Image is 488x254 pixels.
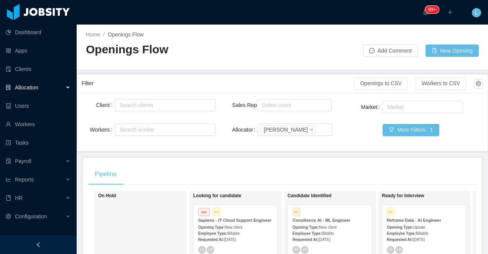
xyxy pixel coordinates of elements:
[200,248,204,251] span: SM
[425,6,439,13] sup: 577
[98,193,205,199] h1: On Hold
[15,176,34,183] span: Reports
[319,225,337,229] span: New client
[385,102,389,112] input: Market
[96,102,115,108] label: Client
[413,225,425,229] span: Upsale
[387,238,412,242] strong: Requested At:
[15,158,31,164] span: Payroll
[15,213,47,219] span: Configuration
[198,208,210,216] span: Hot
[90,127,115,133] label: Workers
[416,231,428,236] span: Billable
[264,125,308,134] div: [PERSON_NAME]
[15,84,38,91] span: Allocation
[387,103,455,111] div: Market
[6,43,71,58] a: icon: appstoreApps
[310,127,314,132] i: icon: close
[208,247,213,252] span: LR
[6,98,71,114] a: icon: robotUsers
[224,238,236,242] span: [DATE]
[213,208,220,216] span: P3
[82,76,354,91] div: Filter
[198,238,224,242] strong: Requested At:
[396,247,401,252] span: LR
[117,101,122,110] input: Client
[260,101,264,110] input: Sales Rep
[120,126,204,134] div: Search worker
[120,101,207,109] div: Search clients
[292,218,350,223] strong: Consilience AI - ML Engineer
[117,125,122,134] input: Workers
[86,31,100,38] a: Home
[412,238,424,242] span: [DATE]
[6,177,11,182] i: icon: line-chart
[6,135,71,150] a: icon: profileTasks
[426,45,479,57] button: icon: file-addNew Opening
[292,238,318,242] strong: Requested At:
[388,247,393,252] span: PP
[294,247,299,252] span: AF
[89,163,123,185] div: Pipeline
[475,8,478,17] span: L
[383,124,439,136] button: icon: filterMore Filters · 1
[387,231,416,236] strong: Employee Type:
[292,208,300,216] span: P2
[198,218,271,223] strong: Sapiens - IT Cloud Support Engineer
[227,231,240,236] span: Billable
[6,85,11,90] i: icon: solution
[387,208,394,216] span: P3
[292,225,319,229] strong: Opening Type:
[6,195,11,201] i: icon: book
[260,125,316,134] li: Luisa Romero
[6,214,11,219] i: icon: setting
[86,42,283,58] h2: Openings Flow
[416,78,466,90] button: Workers to CSV
[108,31,143,38] span: Openings Flow
[6,158,11,164] i: icon: file-protect
[193,193,301,199] h1: Looking for candidate
[318,238,330,242] span: [DATE]
[387,225,413,229] strong: Opening Type:
[225,225,242,229] span: New client
[232,127,258,133] label: Allocator
[322,231,334,236] span: Billable
[423,10,428,15] i: icon: bell
[363,45,418,57] button: icon: messageAdd Comment
[15,195,23,201] span: HR
[361,104,383,110] label: Market
[198,225,225,229] strong: Opening Type:
[354,78,408,90] button: Openings to CSV
[292,231,322,236] strong: Employee Type:
[6,61,71,77] a: icon: auditClients
[232,102,262,108] label: Sales Rep
[198,231,227,236] strong: Employee Type:
[447,10,453,15] i: icon: plus
[474,79,483,89] button: icon: setting
[288,193,395,199] h1: Candidate Identified
[6,117,71,132] a: icon: userWorkers
[103,31,105,38] span: /
[6,25,71,40] a: icon: pie-chartDashboard
[317,125,322,134] input: Allocator
[387,218,441,223] strong: Reframe Data - AI Engineer
[302,247,307,252] span: LR
[262,101,324,109] div: Select users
